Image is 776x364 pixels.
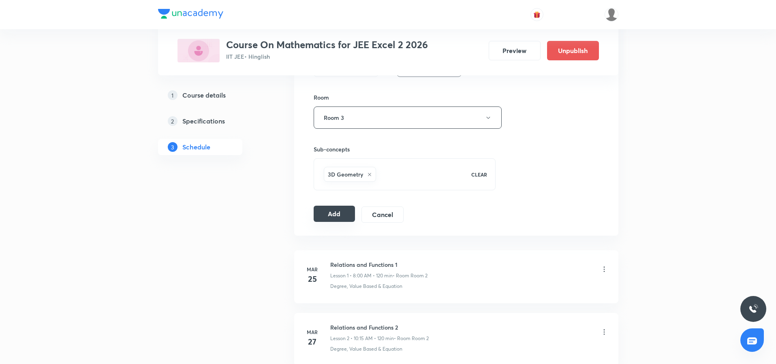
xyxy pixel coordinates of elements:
[168,90,177,100] p: 1
[168,142,177,152] p: 3
[158,9,223,21] a: Company Logo
[304,273,321,285] h4: 25
[330,345,402,353] p: Degree, Value Based & Equation
[330,260,428,269] h6: Relations and Functions 1
[328,170,363,179] h6: 3D Geometry
[533,11,541,18] img: avatar
[394,335,429,342] p: • Room Room 2
[182,90,226,100] h5: Course details
[361,206,403,223] button: Cancel
[314,106,502,129] button: Room 3
[158,9,223,19] img: Company Logo
[530,8,543,21] button: avatar
[304,336,321,348] h4: 27
[330,323,429,332] h6: Relations and Functions 2
[393,272,428,279] p: • Room Room 2
[330,335,394,342] p: Lesson 2 • 10:15 AM • 120 min
[177,39,220,62] img: 22E083BF-C8D1-4EA8-B667-D8765A2F68D5_plus.png
[748,304,758,314] img: ttu
[314,206,355,222] button: Add
[314,145,496,153] h6: Sub-concepts
[158,113,268,129] a: 2Specifications
[158,87,268,103] a: 1Course details
[182,142,210,152] h5: Schedule
[182,116,225,126] h5: Specifications
[330,283,402,290] p: Degree, Value Based & Equation
[304,266,321,273] h6: Mar
[489,41,541,60] button: Preview
[314,93,329,102] h6: Room
[547,41,599,60] button: Unpublish
[226,39,428,51] h3: Course On Mathematics for JEE Excel 2 2026
[471,171,487,178] p: CLEAR
[168,116,177,126] p: 2
[605,8,618,21] img: Huzaiff
[226,52,428,61] p: IIT JEE • Hinglish
[304,328,321,336] h6: Mar
[330,272,393,279] p: Lesson 1 • 8:00 AM • 120 min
